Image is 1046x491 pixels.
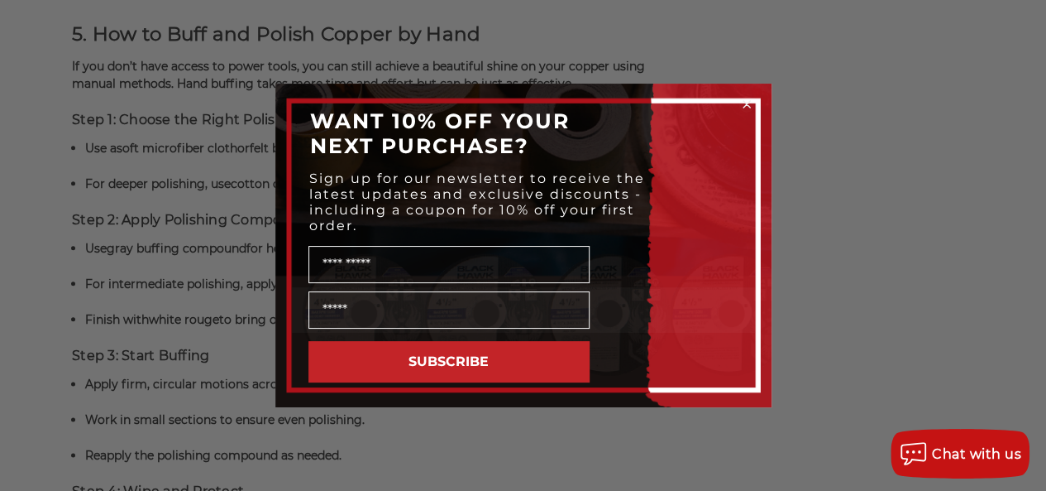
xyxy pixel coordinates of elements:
[738,96,755,113] button: Close dialog
[932,446,1021,462] span: Chat with us
[310,108,570,158] span: WANT 10% OFF YOUR NEXT PURCHASE?
[891,429,1029,479] button: Chat with us
[308,291,590,329] input: Email
[308,341,590,383] button: SUBSCRIBE
[309,171,645,233] span: Sign up for our newsletter to receive the latest updates and exclusive discounts - including a co...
